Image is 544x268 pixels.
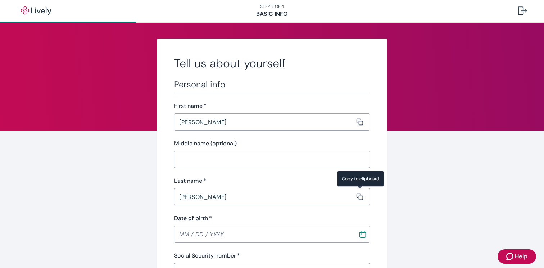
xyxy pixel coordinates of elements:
[355,117,365,127] button: Copy message content to clipboard
[359,231,366,238] svg: Calendar
[174,177,206,185] label: Last name
[356,228,369,241] button: Choose date
[356,193,363,200] svg: Copy to clipboard
[515,252,527,261] span: Help
[174,139,237,148] label: Middle name (optional)
[174,251,240,260] label: Social Security number
[174,214,212,223] label: Date of birth
[174,227,353,241] input: MM / DD / YYYY
[498,249,536,264] button: Zendesk support iconHelp
[16,6,56,15] img: Lively
[356,118,363,126] svg: Copy to clipboard
[355,192,365,202] button: Copy message content to clipboard
[506,252,515,261] svg: Zendesk support icon
[174,56,370,71] h2: Tell us about yourself
[174,102,207,110] label: First name
[512,2,532,19] button: Log out
[174,79,370,90] h3: Personal info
